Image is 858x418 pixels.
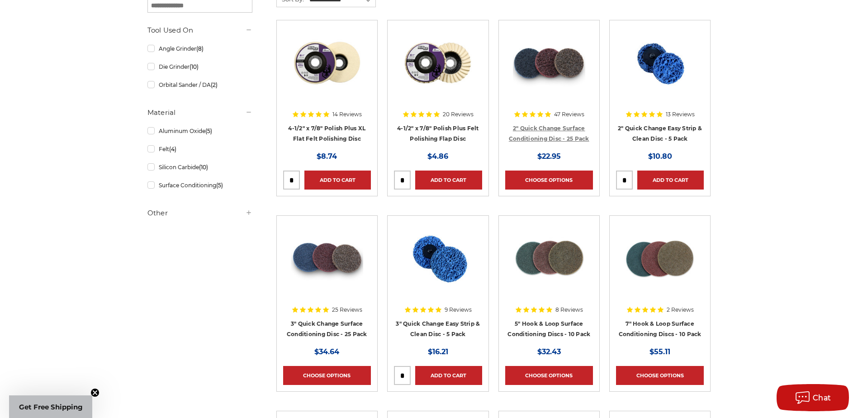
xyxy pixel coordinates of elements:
[445,307,472,313] span: 9 Reviews
[649,347,670,356] span: $55.11
[304,171,371,190] a: Add to Cart
[415,366,482,385] a: Add to Cart
[317,152,337,161] span: $8.74
[507,320,590,337] a: 5" Hook & Loop Surface Conditioning Discs - 10 Pack
[147,59,252,75] a: Die Grinder
[190,63,199,70] span: (10)
[537,152,561,161] span: $22.95
[555,307,583,313] span: 8 Reviews
[147,25,252,36] h5: Tool Used On
[428,347,448,356] span: $16.21
[623,27,697,99] img: 2 inch strip and clean blue quick change discs
[205,128,212,134] span: (5)
[618,125,702,142] a: 2" Quick Change Easy Strip & Clean Disc - 5 Pack
[147,177,252,193] a: Surface Conditioning
[415,171,482,190] a: Add to Cart
[332,307,362,313] span: 25 Reviews
[505,222,593,310] a: 5 inch surface conditioning discs
[396,320,480,337] a: 3" Quick Change Easy Strip & Clean Disc - 5 Pack
[9,395,92,418] div: Get Free ShippingClose teaser
[147,159,252,175] a: Silicon Carbide
[147,123,252,139] a: Aluminum Oxide
[537,347,561,356] span: $32.43
[394,27,482,114] a: buffing and polishing felt flap disc
[147,208,252,218] h5: Other
[513,222,585,294] img: 5 inch surface conditioning discs
[216,182,223,189] span: (5)
[147,141,252,157] a: Felt
[402,222,474,294] img: 3 inch blue strip it quick change discs by BHA
[147,107,252,118] h5: Material
[332,112,362,117] span: 14 Reviews
[648,152,672,161] span: $10.80
[147,77,252,93] a: Orbital Sander / DA
[667,307,694,313] span: 2 Reviews
[196,45,204,52] span: (8)
[169,146,176,152] span: (4)
[777,384,849,411] button: Chat
[443,112,474,117] span: 20 Reviews
[402,27,474,99] img: buffing and polishing felt flap disc
[283,27,371,114] a: 4.5 inch extra thick felt disc
[147,41,252,57] a: Angle Grinder
[616,366,704,385] a: Choose Options
[637,171,704,190] a: Add to Cart
[813,394,831,402] span: Chat
[616,27,704,114] a: 2 inch strip and clean blue quick change discs
[394,222,482,310] a: 3 inch blue strip it quick change discs by BHA
[513,27,585,99] img: Black Hawk Abrasives 2 inch quick change disc for surface preparation on metals
[199,164,208,171] span: (10)
[314,347,339,356] span: $34.64
[619,320,702,337] a: 7" Hook & Loop Surface Conditioning Discs - 10 Pack
[427,152,448,161] span: $4.86
[291,27,363,99] img: 4.5 inch extra thick felt disc
[283,222,371,310] a: 3-inch surface conditioning quick change disc by Black Hawk Abrasives
[283,366,371,385] a: Choose Options
[624,222,696,294] img: 7 inch surface conditioning discs
[211,81,218,88] span: (2)
[505,171,593,190] a: Choose Options
[554,112,584,117] span: 47 Reviews
[288,125,365,142] a: 4-1/2" x 7/8" Polish Plus XL Flat Felt Polishing Disc
[397,125,479,142] a: 4-1/2" x 7/8" Polish Plus Felt Polishing Flap Disc
[291,222,363,294] img: 3-inch surface conditioning quick change disc by Black Hawk Abrasives
[505,366,593,385] a: Choose Options
[666,112,695,117] span: 13 Reviews
[19,403,83,411] span: Get Free Shipping
[509,125,589,142] a: 2" Quick Change Surface Conditioning Disc - 25 Pack
[616,222,704,310] a: 7 inch surface conditioning discs
[90,388,100,397] button: Close teaser
[287,320,367,337] a: 3" Quick Change Surface Conditioning Disc - 25 Pack
[505,27,593,114] a: Black Hawk Abrasives 2 inch quick change disc for surface preparation on metals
